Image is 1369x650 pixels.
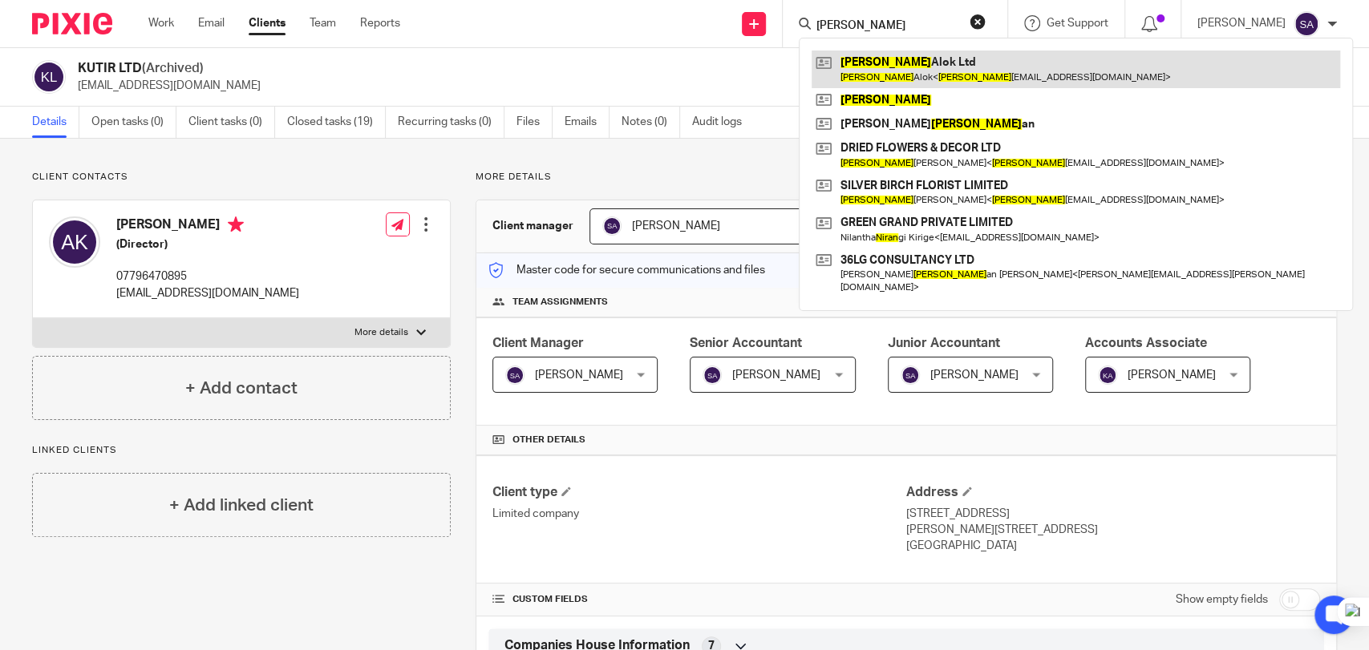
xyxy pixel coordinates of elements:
[906,484,1320,501] h4: Address
[32,171,451,184] p: Client contacts
[906,538,1320,554] p: [GEOGRAPHIC_DATA]
[91,107,176,138] a: Open tasks (0)
[287,107,386,138] a: Closed tasks (19)
[116,285,299,301] p: [EMAIL_ADDRESS][DOMAIN_NAME]
[492,337,584,349] span: Client Manager
[1197,15,1286,31] p: [PERSON_NAME]
[354,326,408,339] p: More details
[198,15,225,31] a: Email
[901,365,920,385] img: svg%3E
[732,369,820,381] span: [PERSON_NAME]
[815,19,959,34] input: Search
[78,78,1119,94] p: [EMAIL_ADDRESS][DOMAIN_NAME]
[1047,18,1108,29] span: Get Support
[142,62,204,75] span: (Archived)
[703,365,722,385] img: svg%3E
[906,506,1320,522] p: [STREET_ADDRESS]
[360,15,400,31] a: Reports
[516,107,553,138] a: Files
[930,369,1019,381] span: [PERSON_NAME]
[512,434,585,446] span: Other details
[512,296,608,309] span: Team assignments
[1294,11,1319,37] img: svg%3E
[188,107,275,138] a: Client tasks (0)
[505,365,525,385] img: svg%3E
[116,216,299,236] h4: [PERSON_NAME]
[690,337,802,349] span: Senior Accountant
[1085,337,1207,349] span: Accounts Associate
[116,268,299,285] p: 07796470895
[32,60,66,94] img: svg%3E
[492,218,573,234] h3: Client manager
[492,506,906,522] p: Limited company
[116,236,299,252] h5: (Director)
[476,171,1337,184] p: More details
[492,484,906,501] h4: Client type
[398,107,504,138] a: Recurring tasks (0)
[78,60,910,77] h2: KUTIR LTD
[632,220,720,232] span: [PERSON_NAME]
[970,14,986,30] button: Clear
[1128,369,1216,381] span: [PERSON_NAME]
[488,262,765,278] p: Master code for secure communications and files
[1176,591,1268,608] label: Show empty fields
[249,15,286,31] a: Clients
[32,444,451,457] p: Linked clients
[622,107,680,138] a: Notes (0)
[228,216,244,232] i: Primary
[906,522,1320,538] p: [PERSON_NAME][STREET_ADDRESS]
[185,376,298,401] h4: + Add contact
[32,13,112,34] img: Pixie
[888,337,1000,349] span: Junior Accountant
[692,107,754,138] a: Audit logs
[169,493,314,518] h4: + Add linked client
[535,369,623,381] span: [PERSON_NAME]
[148,15,174,31] a: Work
[492,593,906,606] h4: CUSTOM FIELDS
[32,107,79,138] a: Details
[310,15,336,31] a: Team
[565,107,610,138] a: Emails
[602,216,622,236] img: svg%3E
[49,216,100,268] img: svg%3E
[1098,365,1117,385] img: svg%3E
